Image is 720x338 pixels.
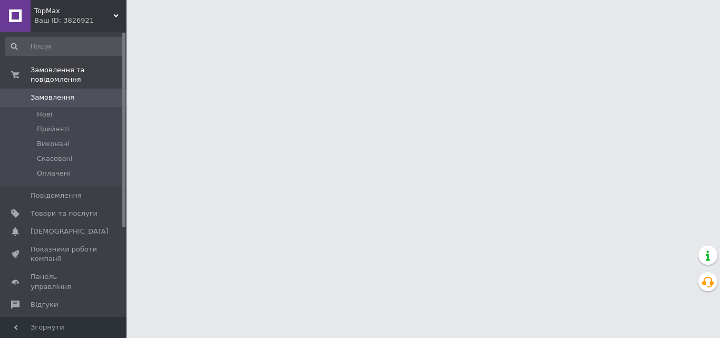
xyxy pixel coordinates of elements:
[37,169,70,178] span: Оплачені
[31,191,82,200] span: Повідомлення
[37,154,73,163] span: Скасовані
[31,245,98,264] span: Показники роботи компанії
[31,227,109,236] span: [DEMOGRAPHIC_DATA]
[37,124,70,134] span: Прийняті
[37,110,52,119] span: Нові
[34,6,113,16] span: TopMax
[37,139,70,149] span: Виконані
[31,93,74,102] span: Замовлення
[31,300,58,310] span: Відгуки
[5,37,124,56] input: Пошук
[31,272,98,291] span: Панель управління
[31,209,98,218] span: Товари та послуги
[31,65,127,84] span: Замовлення та повідомлення
[34,16,127,25] div: Ваш ID: 3826921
